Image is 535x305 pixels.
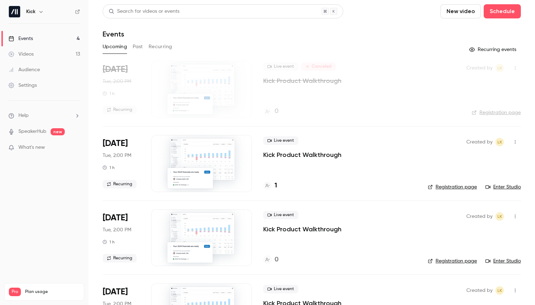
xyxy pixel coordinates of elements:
span: Recurring [103,254,137,262]
span: Recurring [103,106,137,114]
span: LK [497,64,502,72]
span: Created by [466,286,493,295]
span: What's new [18,144,45,151]
div: Audience [8,66,40,73]
span: Logan Kieller [495,138,504,146]
a: Kick Product Walkthrough [263,225,341,233]
div: Oct 21 Tue, 11:00 AM (America/Los Angeles) [103,209,140,266]
button: Past [133,41,143,52]
div: Search for videos or events [109,8,179,15]
button: New video [441,4,481,18]
span: Live event [263,136,298,145]
div: 1 h [103,165,115,170]
span: Pro [9,288,21,296]
a: Registration page [428,258,477,265]
h4: 0 [275,107,278,116]
div: 1 h [103,239,115,245]
span: Created by [466,212,493,221]
img: Kick [9,6,20,17]
span: LK [497,286,502,295]
a: SpeakerHub [18,128,46,135]
span: [DATE] [103,286,128,298]
div: Settings [8,82,37,89]
button: Recurring events [466,44,521,55]
span: LK [497,138,502,146]
button: Upcoming [103,41,127,52]
a: Enter Studio [485,183,521,191]
a: Enter Studio [485,258,521,265]
a: Kick Product Walkthrough [263,151,341,159]
span: Tue, 2:00 PM [103,226,131,233]
a: 0 [263,255,278,265]
a: Registration page [428,183,477,191]
span: new [51,128,65,135]
h4: 0 [275,255,278,265]
span: Live event [263,285,298,293]
a: Registration page [472,109,521,116]
button: Schedule [484,4,521,18]
div: Events [8,35,33,42]
h4: 1 [275,181,277,191]
span: Live event [263,62,298,71]
span: [DATE] [103,138,128,149]
span: Recurring [103,180,137,188]
span: Logan Kieller [495,212,504,221]
span: Logan Kieller [495,64,504,72]
span: Tue, 2:00 PM [103,152,131,159]
span: [DATE] [103,64,128,75]
iframe: Noticeable Trigger [71,145,80,151]
span: Created by [466,138,493,146]
div: Videos [8,51,34,58]
button: Recurring [149,41,172,52]
span: Tue, 2:00 PM [103,78,131,85]
a: 1 [263,181,277,191]
div: 1 h [103,91,115,96]
li: help-dropdown-opener [8,112,80,119]
span: Canceled [301,62,336,71]
h1: Events [103,30,124,38]
div: Oct 7 Tue, 11:00 AM (America/Los Angeles) [103,61,140,118]
span: LK [497,212,502,221]
a: Kick Product Walkthrough [263,77,341,85]
span: Created by [466,64,493,72]
span: Help [18,112,29,119]
h6: Kick [26,8,35,15]
div: Oct 14 Tue, 11:00 AM (America/Los Angeles) [103,135,140,192]
span: Logan Kieller [495,286,504,295]
span: Plan usage [25,289,80,295]
span: [DATE] [103,212,128,224]
a: 0 [263,107,278,116]
span: Live event [263,211,298,219]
